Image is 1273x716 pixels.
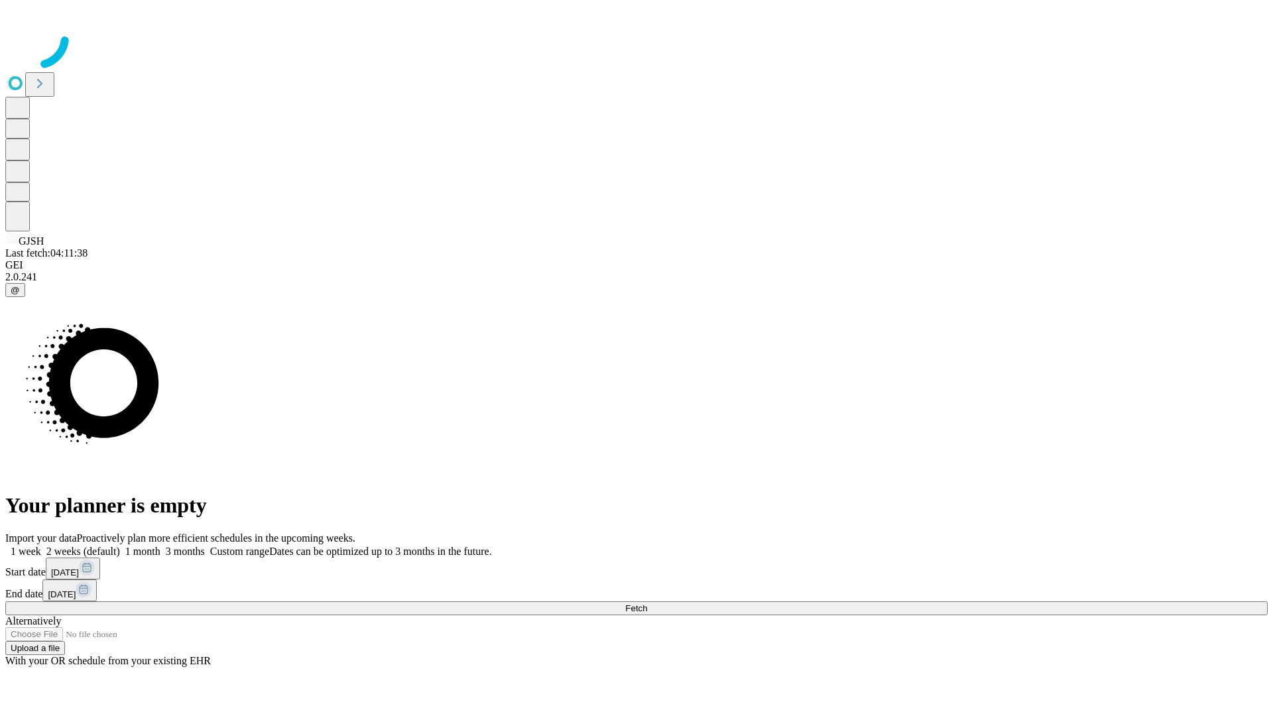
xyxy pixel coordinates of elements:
[19,235,44,247] span: GJSH
[11,285,20,295] span: @
[77,532,355,544] span: Proactively plan more efficient schedules in the upcoming weeks.
[5,532,77,544] span: Import your data
[5,615,61,626] span: Alternatively
[125,546,160,557] span: 1 month
[5,283,25,297] button: @
[5,271,1268,283] div: 2.0.241
[5,579,1268,601] div: End date
[269,546,491,557] span: Dates can be optimized up to 3 months in the future.
[5,641,65,655] button: Upload a file
[5,493,1268,518] h1: Your planner is empty
[46,558,100,579] button: [DATE]
[166,546,205,557] span: 3 months
[42,579,97,601] button: [DATE]
[51,567,79,577] span: [DATE]
[48,589,76,599] span: [DATE]
[46,546,120,557] span: 2 weeks (default)
[11,546,41,557] span: 1 week
[210,546,269,557] span: Custom range
[625,603,647,613] span: Fetch
[5,558,1268,579] div: Start date
[5,655,211,666] span: With your OR schedule from your existing EHR
[5,247,88,259] span: Last fetch: 04:11:38
[5,259,1268,271] div: GEI
[5,601,1268,615] button: Fetch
